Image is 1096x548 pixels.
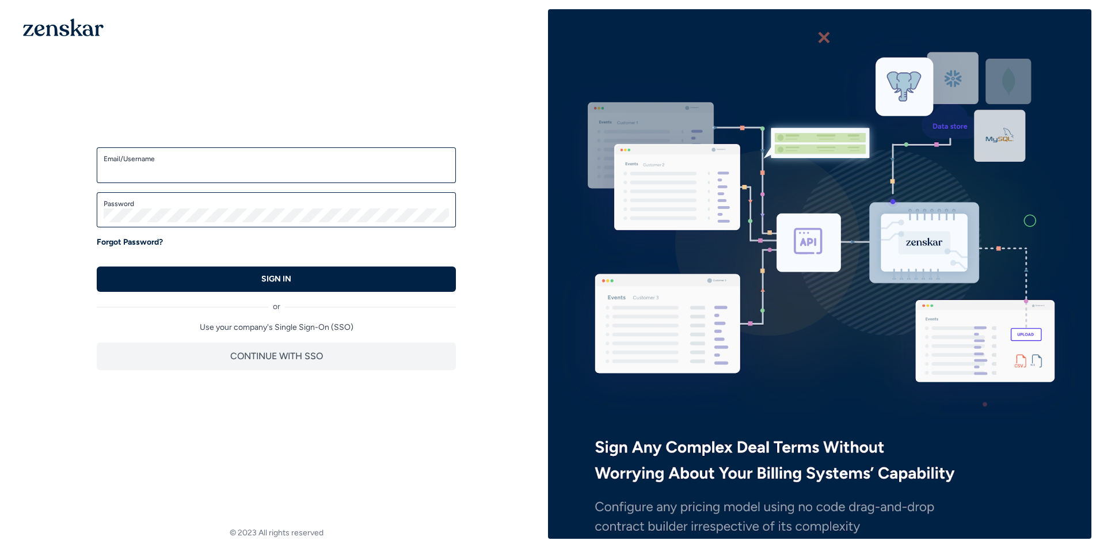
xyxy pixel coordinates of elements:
[23,18,104,36] img: 1OGAJ2xQqyY4LXKgY66KYq0eOWRCkrZdAb3gUhuVAqdWPZE9SRJmCz+oDMSn4zDLXe31Ii730ItAGKgCKgCCgCikA4Av8PJUP...
[97,342,456,370] button: CONTINUE WITH SSO
[97,237,163,248] a: Forgot Password?
[97,267,456,292] button: SIGN IN
[97,292,456,313] div: or
[97,322,456,333] p: Use your company's Single Sign-On (SSO)
[5,527,548,539] footer: © 2023 All rights reserved
[104,154,449,163] label: Email/Username
[104,199,449,208] label: Password
[261,273,291,285] p: SIGN IN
